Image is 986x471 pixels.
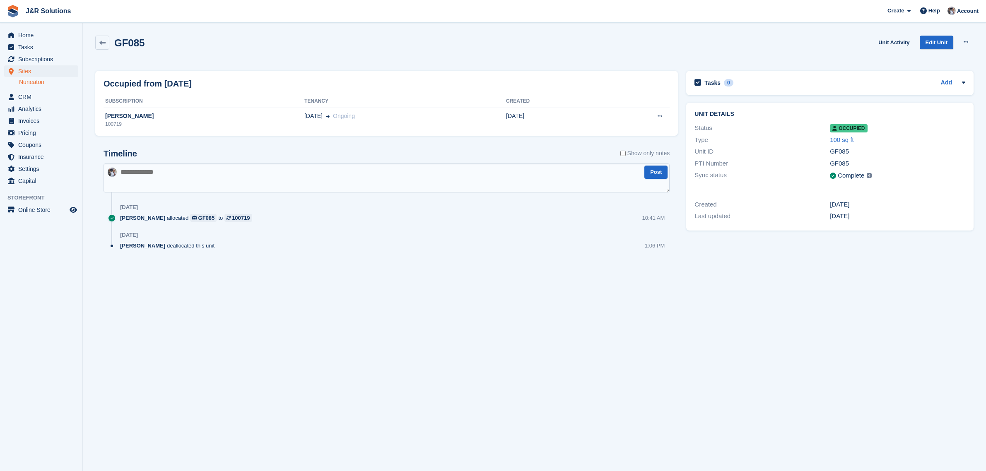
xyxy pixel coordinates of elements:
a: Unit Activity [875,36,913,49]
th: Created [506,95,600,108]
a: Nuneaton [19,78,78,86]
div: 1:06 PM [645,242,665,250]
span: Tasks [18,41,68,53]
a: menu [4,127,78,139]
div: Sync status [694,171,830,181]
span: Account [957,7,979,15]
img: Steve Revell [108,168,117,177]
span: Online Store [18,204,68,216]
a: menu [4,29,78,41]
h2: GF085 [114,37,145,48]
input: Show only notes [620,149,626,158]
h2: Tasks [704,79,721,87]
img: Steve Revell [947,7,956,15]
a: menu [4,103,78,115]
a: 100719 [224,214,252,222]
div: 0 [724,79,733,87]
a: menu [4,115,78,127]
a: menu [4,53,78,65]
div: [DATE] [120,232,138,238]
div: GF085 [198,214,215,222]
a: menu [4,91,78,103]
a: menu [4,65,78,77]
div: 100719 [232,214,250,222]
div: 100719 [104,120,304,128]
div: Created [694,200,830,209]
img: icon-info-grey-7440780725fd019a000dd9b08b2336e03edf1995a4989e88bcd33f0948082b44.svg [867,173,872,178]
span: Sites [18,65,68,77]
div: allocated to [120,214,256,222]
span: Capital [18,175,68,187]
span: [PERSON_NAME] [120,214,165,222]
span: [PERSON_NAME] [120,242,165,250]
div: Last updated [694,211,830,221]
div: Status [694,123,830,133]
span: Storefront [7,194,82,202]
span: [DATE] [304,112,323,120]
h2: Occupied from [DATE] [104,77,192,90]
a: menu [4,163,78,175]
div: GF085 [830,159,965,168]
img: stora-icon-8386f47178a22dfd0bd8f6a31ec36ba5ce8667c1dd55bd0f319d3a0aa187defe.svg [7,5,19,17]
button: Post [644,166,668,179]
a: menu [4,204,78,216]
span: Ongoing [333,113,355,119]
a: menu [4,41,78,53]
a: 100 sq ft [830,136,854,143]
div: [DATE] [830,211,965,221]
h2: Timeline [104,149,137,159]
div: [PERSON_NAME] [104,112,304,120]
th: Subscription [104,95,304,108]
a: menu [4,151,78,163]
div: GF085 [830,147,965,156]
a: GF085 [190,214,217,222]
div: deallocated this unit [120,242,219,250]
div: [DATE] [830,200,965,209]
td: [DATE] [506,108,600,132]
span: Analytics [18,103,68,115]
a: menu [4,175,78,187]
span: Pricing [18,127,68,139]
div: Type [694,135,830,145]
span: Help [928,7,940,15]
h2: Unit details [694,111,965,118]
span: Occupied [830,124,867,132]
span: Settings [18,163,68,175]
th: Tenancy [304,95,506,108]
div: [DATE] [120,204,138,211]
div: 10:41 AM [642,214,665,222]
span: Subscriptions [18,53,68,65]
span: Home [18,29,68,41]
span: Insurance [18,151,68,163]
a: Preview store [68,205,78,215]
label: Show only notes [620,149,670,158]
div: Unit ID [694,147,830,156]
span: CRM [18,91,68,103]
span: Invoices [18,115,68,127]
div: Complete [838,171,864,180]
span: Coupons [18,139,68,151]
a: menu [4,139,78,151]
a: J&R Solutions [22,4,74,18]
a: Edit Unit [920,36,953,49]
a: Add [941,78,952,88]
span: Create [887,7,904,15]
div: PTI Number [694,159,830,168]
